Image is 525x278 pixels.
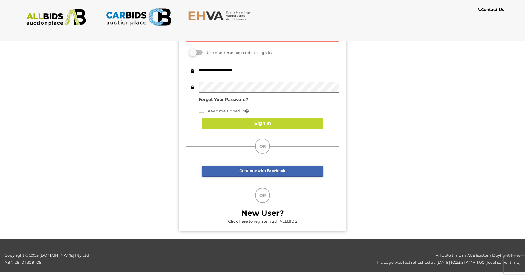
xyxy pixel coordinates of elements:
[131,252,525,266] div: All date time in AUS Eastern Daylight Time This page was last refreshed at: [DATE] 10:23:51 AM +1...
[188,11,254,21] img: EHVA.com.au
[199,97,248,102] a: Forgot Your Password?
[202,118,323,129] button: Sign In
[23,9,89,26] img: ALLBIDS.com.au
[478,6,506,13] a: Contact Us
[199,108,249,115] label: Using public or shared device? Uncheck to protect your account.
[255,188,270,203] div: OR
[190,50,203,55] label: Sign in using a passcode we send you via email or text message
[202,166,323,177] a: Continue with Facebook
[106,6,172,28] img: CARBIDS.com.au
[478,7,504,12] b: Contact Us
[228,219,297,224] a: Click here to register with ALLBIDS
[241,208,284,218] b: New User?
[255,139,270,154] div: OR
[204,50,272,55] span: Use one-time passcode to sign in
